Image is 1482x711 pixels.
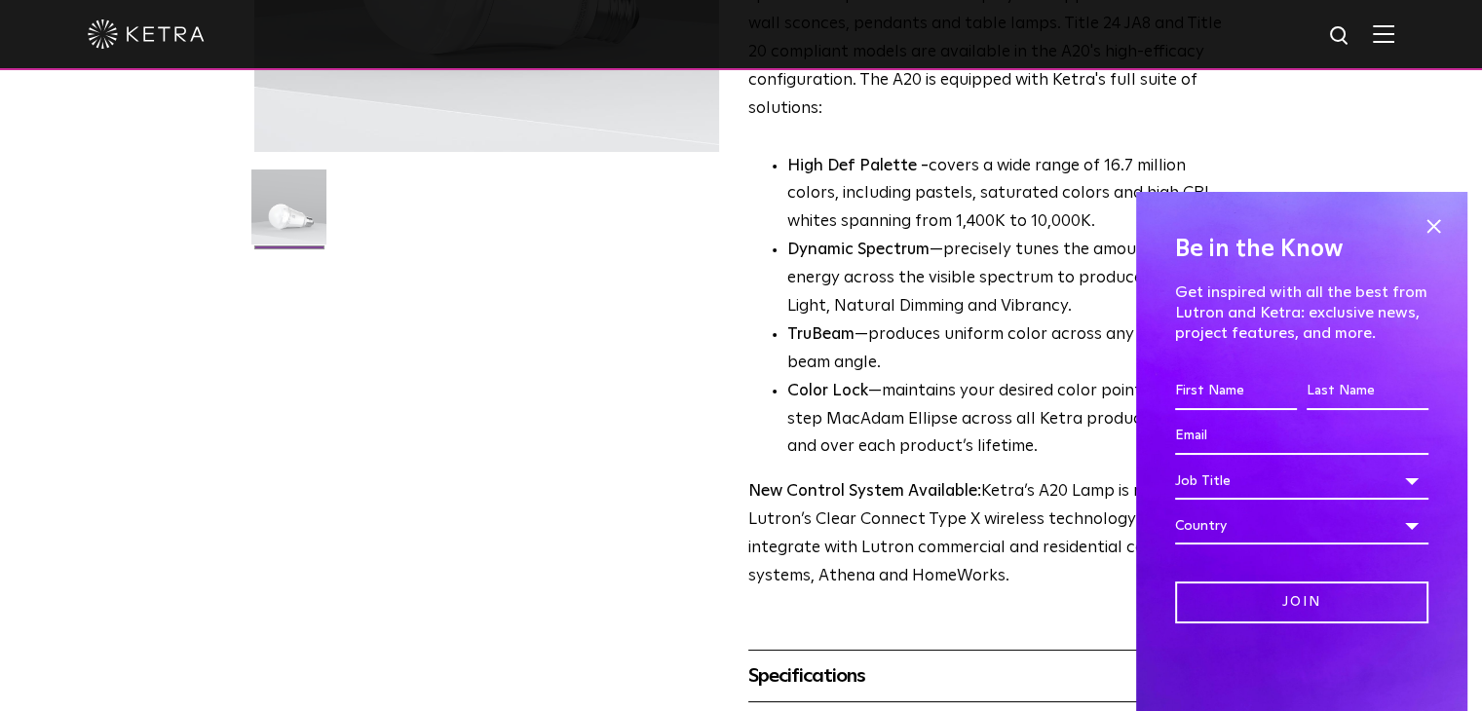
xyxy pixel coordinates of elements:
img: Hamburger%20Nav.svg [1373,24,1394,43]
strong: TruBeam [787,326,855,343]
input: Join [1175,581,1428,623]
div: Specifications [748,660,1223,692]
strong: High Def Palette - [787,158,929,174]
strong: Dynamic Spectrum [787,242,930,258]
input: Email [1175,418,1428,455]
input: Last Name [1307,373,1428,410]
p: Ketra’s A20 Lamp is now using Lutron’s Clear Connect Type X wireless technology to fully integrat... [748,478,1223,591]
p: covers a wide range of 16.7 million colors, including pastels, saturated colors and high CRI whit... [787,153,1223,238]
img: search icon [1328,24,1352,49]
img: A20-Lamp-2021-Web-Square [251,169,326,259]
li: —maintains your desired color point at a one step MacAdam Ellipse across all Ketra product famili... [787,378,1223,463]
h4: Be in the Know [1175,231,1428,268]
input: First Name [1175,373,1297,410]
li: —precisely tunes the amount of energy across the visible spectrum to produce Natural Light, Natur... [787,237,1223,321]
li: —produces uniform color across any available beam angle. [787,321,1223,378]
div: Job Title [1175,463,1428,500]
strong: New Control System Available: [748,483,981,500]
img: ketra-logo-2019-white [88,19,205,49]
strong: Color Lock [787,383,868,399]
p: Get inspired with all the best from Lutron and Ketra: exclusive news, project features, and more. [1175,282,1428,343]
div: Country [1175,507,1428,544]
